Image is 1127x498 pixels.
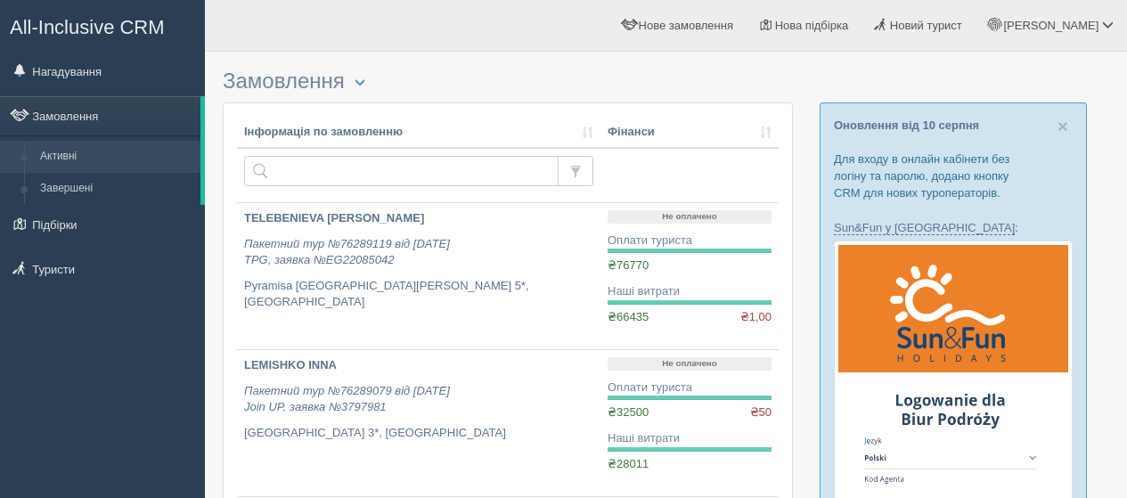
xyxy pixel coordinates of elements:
a: TELEBENIEVA [PERSON_NAME] Пакетний тур №76289119 від [DATE]TPG, заявка №EG22085042 Pyramisa [GEOG... [237,203,600,349]
span: ₴32500 [608,405,649,419]
span: ₴66435 [608,310,649,323]
span: Нова підбірка [775,19,849,32]
i: Пакетний тур №76289119 від [DATE] TPG, заявка №EG22085042 [244,237,450,267]
a: Активні [32,141,200,173]
span: × [1058,116,1068,136]
p: Для входу в онлайн кабінети без логіну та паролю, додано кнопку CRM для нових туроператорів. [834,151,1073,201]
a: LEMISHKO INNA Пакетний тур №76289079 від [DATE]Join UP, заявка №3797981 [GEOGRAPHIC_DATA] 3*, [GE... [237,350,600,496]
p: Не оплачено [608,210,772,224]
span: Нове замовлення [639,19,733,32]
a: Фінанси [608,124,772,141]
button: Close [1058,117,1068,135]
a: Оновлення від 10 серпня [834,118,979,132]
a: Sun&Fun у [GEOGRAPHIC_DATA] [834,221,1015,235]
p: Не оплачено [608,357,772,371]
i: Пакетний тур №76289079 від [DATE] Join UP, заявка №3797981 [244,384,450,414]
b: LEMISHKO INNA [244,358,337,371]
div: Оплати туриста [608,233,772,249]
span: ₴50 [750,404,772,421]
h3: Замовлення [223,69,793,94]
div: Оплати туриста [608,380,772,396]
p: [GEOGRAPHIC_DATA] 3*, [GEOGRAPHIC_DATA] [244,425,593,442]
span: Новий турист [890,19,962,32]
p: : [834,219,1073,236]
div: Наші витрати [608,430,772,447]
span: ₴1,00 [740,309,772,326]
input: Пошук за номером замовлення, ПІБ або паспортом туриста [244,156,559,186]
a: Завершені [32,173,200,205]
span: ₴28011 [608,457,649,470]
div: Наші витрати [608,283,772,300]
span: ₴76770 [608,258,649,272]
span: [PERSON_NAME] [1003,19,1098,32]
b: TELEBENIEVA [PERSON_NAME] [244,211,424,225]
p: Pyramisa [GEOGRAPHIC_DATA][PERSON_NAME] 5*, [GEOGRAPHIC_DATA] [244,278,593,311]
span: All-Inclusive CRM [10,16,165,38]
a: Інформація по замовленню [244,124,593,141]
a: All-Inclusive CRM [1,1,204,50]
